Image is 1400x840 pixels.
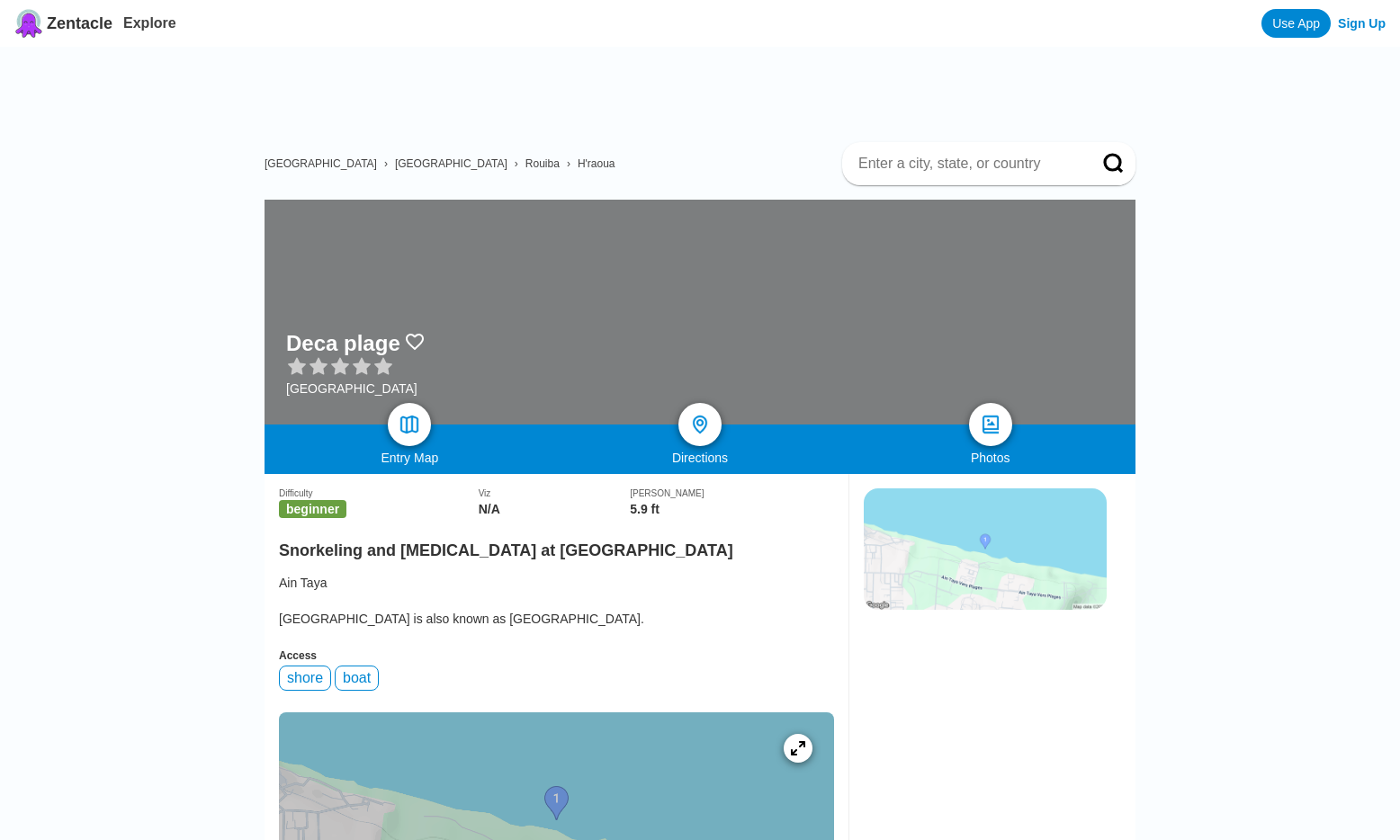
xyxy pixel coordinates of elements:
a: map [388,403,431,446]
a: [GEOGRAPHIC_DATA] [395,157,507,170]
span: beginner [279,500,346,518]
div: Directions [555,451,846,465]
img: photos [980,414,1001,435]
div: Viz [479,488,631,498]
span: › [384,157,388,170]
a: H'raoua [578,157,615,170]
div: [PERSON_NAME] [630,488,834,498]
a: Explore [123,15,176,31]
div: Photos [845,451,1135,465]
div: Ain Taya [GEOGRAPHIC_DATA] is also known as [GEOGRAPHIC_DATA]. [279,574,834,628]
div: Difficulty [279,488,479,498]
h1: Deca plage [286,331,400,356]
div: boat [335,666,379,691]
a: Sign Up [1338,16,1386,31]
div: N/A [479,502,631,516]
div: 5.9 ft [630,502,834,516]
span: › [567,157,570,170]
a: Use App [1261,9,1331,38]
img: map [399,414,420,435]
div: shore [279,666,331,691]
img: staticmap [864,488,1107,610]
a: Zentacle logoZentacle [14,9,112,38]
img: directions [689,414,711,435]
a: Rouiba [525,157,560,170]
a: photos [969,403,1012,446]
img: Zentacle logo [14,9,43,38]
span: › [515,157,518,170]
div: Access [279,649,834,662]
div: Entry Map [265,451,555,465]
a: [GEOGRAPHIC_DATA] [265,157,377,170]
div: [GEOGRAPHIC_DATA] [286,381,426,396]
h2: Snorkeling and [MEDICAL_DATA] at [GEOGRAPHIC_DATA] [279,531,834,560]
input: Enter a city, state, or country [857,155,1078,173]
iframe: Advertisement [279,47,1135,128]
span: Zentacle [47,14,112,33]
